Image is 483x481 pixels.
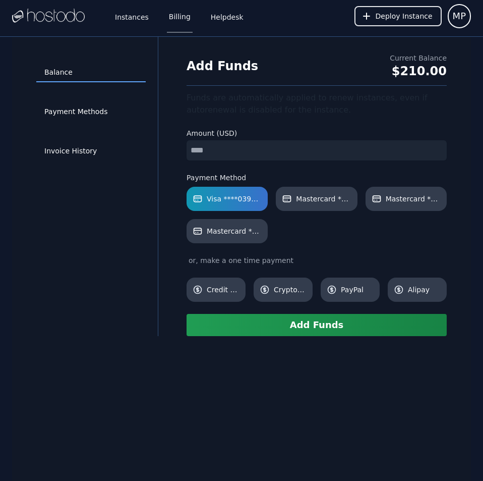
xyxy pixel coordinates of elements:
[274,285,307,295] span: Cryptocurrency
[408,285,441,295] span: Alipay
[187,128,447,138] label: Amount (USD)
[341,285,374,295] span: PayPal
[12,9,85,24] img: Logo
[36,63,146,82] a: Balance
[390,63,447,79] div: $210.00
[207,285,239,295] span: Credit Card
[187,314,447,336] button: Add Funds
[376,11,433,21] span: Deploy Instance
[354,6,442,26] button: Deploy Instance
[187,173,447,183] label: Payment Method
[36,102,146,122] a: Payment Methods
[187,58,258,74] h1: Add Funds
[448,4,471,28] button: User menu
[453,9,466,23] span: MP
[390,53,447,63] div: Current Balance
[207,194,262,204] span: Visa ****0399 [Default]
[36,142,146,161] a: Invoice History
[187,92,447,116] div: Funds are automatically applied to renew instances, even if autorenewal is disabled for the insta...
[187,255,447,265] div: or, make a one time payment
